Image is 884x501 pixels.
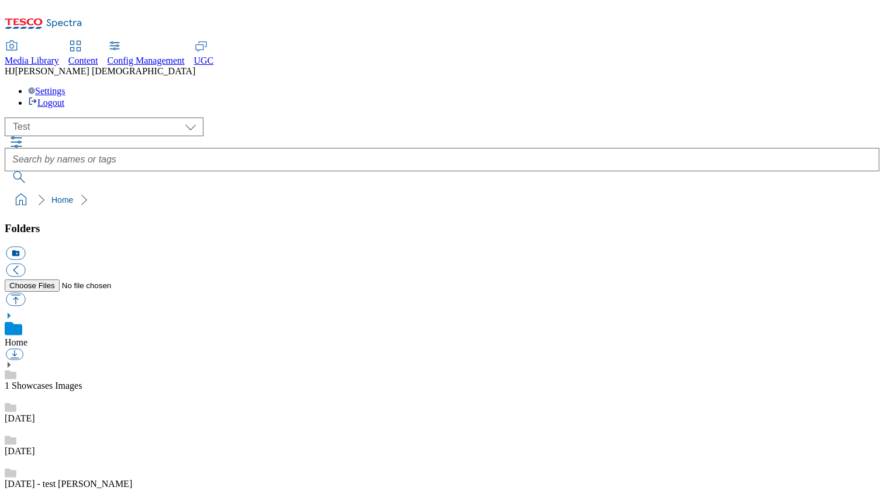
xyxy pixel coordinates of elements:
a: Config Management [108,42,185,66]
a: Home [51,195,73,205]
nav: breadcrumb [5,189,879,211]
input: Search by names or tags [5,148,879,171]
a: home [12,191,30,209]
a: [DATE] [5,413,35,423]
a: UGC [194,42,214,66]
a: Settings [28,86,65,96]
span: Media Library [5,56,59,65]
a: [DATE] - test [PERSON_NAME] [5,479,132,489]
span: Config Management [108,56,185,65]
span: HJ [5,66,15,76]
h3: Folders [5,222,879,235]
a: Media Library [5,42,59,66]
a: [DATE] [5,446,35,456]
span: UGC [194,56,214,65]
span: Content [68,56,98,65]
a: Logout [28,98,64,108]
a: 1 Showcases Images [5,381,82,391]
a: Home [5,337,27,347]
a: Content [68,42,98,66]
span: [PERSON_NAME] [DEMOGRAPHIC_DATA] [15,66,196,76]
